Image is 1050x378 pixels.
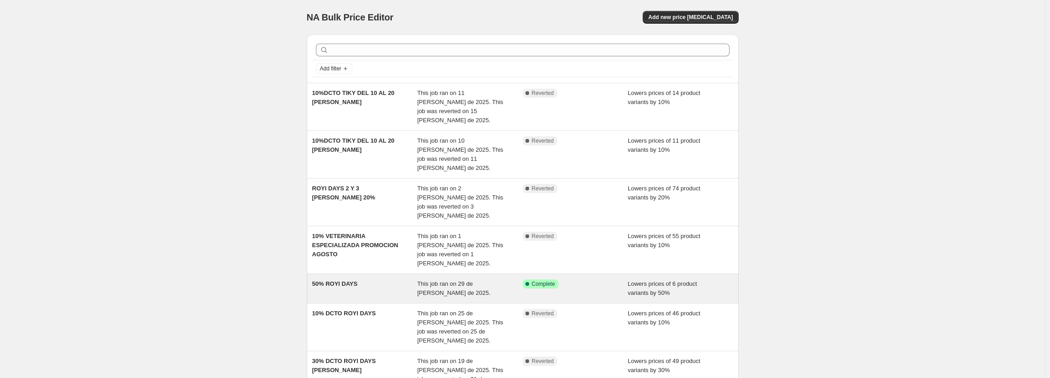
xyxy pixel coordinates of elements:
span: Lowers prices of 11 product variants by 10% [628,137,700,153]
span: Reverted [532,233,554,240]
span: Lowers prices of 46 product variants by 10% [628,310,700,326]
span: 10% VETERINARIA ESPECIALIZADA PROMOCION AGOSTO [312,233,398,258]
span: Lowers prices of 55 product variants by 10% [628,233,700,249]
span: Reverted [532,137,554,144]
button: Add filter [316,63,352,74]
span: Lowers prices of 14 product variants by 10% [628,90,700,105]
span: Add filter [320,65,341,72]
span: Reverted [532,185,554,192]
span: Lowers prices of 6 product variants by 50% [628,280,697,296]
span: 50% ROYI DAYS [312,280,358,287]
span: This job ran on 2 [PERSON_NAME] de 2025. This job was reverted on 3 [PERSON_NAME] de 2025. [417,185,503,219]
span: Complete [532,280,555,288]
span: This job ran on 11 [PERSON_NAME] de 2025. This job was reverted on 15 [PERSON_NAME] de 2025. [417,90,503,124]
span: 30% DCTO ROYI DAYS [PERSON_NAME] [312,358,376,373]
span: 10%DCTO TIKY DEL 10 AL 20 [PERSON_NAME] [312,90,395,105]
span: Lowers prices of 49 product variants by 30% [628,358,700,373]
span: This job ran on 10 [PERSON_NAME] de 2025. This job was reverted on 11 [PERSON_NAME] de 2025. [417,137,503,171]
span: Reverted [532,358,554,365]
span: 10%DCTO TIKY DEL 10 AL 20 [PERSON_NAME] [312,137,395,153]
span: NA Bulk Price Editor [307,12,394,22]
span: This job ran on 25 de [PERSON_NAME] de 2025. This job was reverted on 25 de [PERSON_NAME] de 2025. [417,310,503,344]
button: Add new price [MEDICAL_DATA] [643,11,738,24]
span: Reverted [532,310,554,317]
span: Reverted [532,90,554,97]
span: 10% DCTO ROYI DAYS [312,310,376,317]
span: This job ran on 29 de [PERSON_NAME] de 2025. [417,280,490,296]
span: Add new price [MEDICAL_DATA] [648,14,733,21]
span: This job ran on 1 [PERSON_NAME] de 2025. This job was reverted on 1 [PERSON_NAME] de 2025. [417,233,503,267]
span: ROYI DAYS 2 Y 3 [PERSON_NAME] 20% [312,185,375,201]
span: Lowers prices of 74 product variants by 20% [628,185,700,201]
